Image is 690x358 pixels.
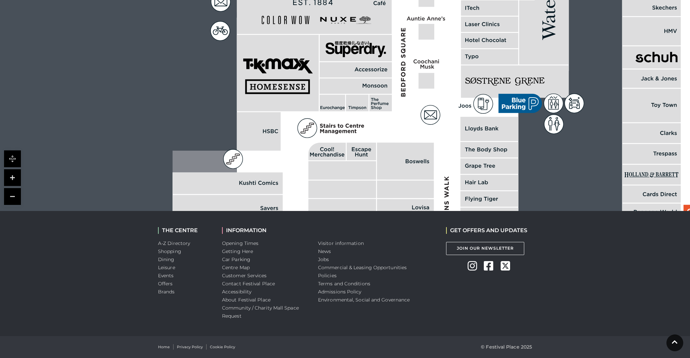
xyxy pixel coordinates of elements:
p: © Festival Place 2025 [481,343,532,351]
a: News [318,248,331,254]
a: Environmental, Social and Governance [318,297,410,303]
a: Opening Times [222,240,258,246]
a: Offers [158,281,173,287]
h2: INFORMATION [222,227,308,234]
a: Events [158,273,174,279]
a: Commercial & Leasing Opportunities [318,264,407,271]
a: Customer Services [222,273,267,279]
a: Contact Festival Place [222,281,275,287]
a: Centre Map [222,264,250,271]
a: Admissions Policy [318,289,362,295]
a: Brands [158,289,175,295]
a: Cookie Policy [210,344,235,350]
a: Policies [318,273,337,279]
a: Community / Charity Mall Space Request [222,305,299,319]
h2: THE CENTRE [158,227,212,234]
a: Getting Here [222,248,253,254]
a: Dining [158,256,175,262]
a: Home [158,344,170,350]
a: A-Z Directory [158,240,190,246]
a: Visitor information [318,240,364,246]
a: Shopping [158,248,181,254]
h2: GET OFFERS AND UPDATES [446,227,527,234]
a: Accessibility [222,289,251,295]
a: Join Our Newsletter [446,242,524,255]
a: Car Parking [222,256,250,262]
a: Leisure [158,264,175,271]
a: Jobs [318,256,329,262]
a: Terms and Conditions [318,281,370,287]
a: Privacy Policy [177,344,203,350]
a: About Festival Place [222,297,271,303]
